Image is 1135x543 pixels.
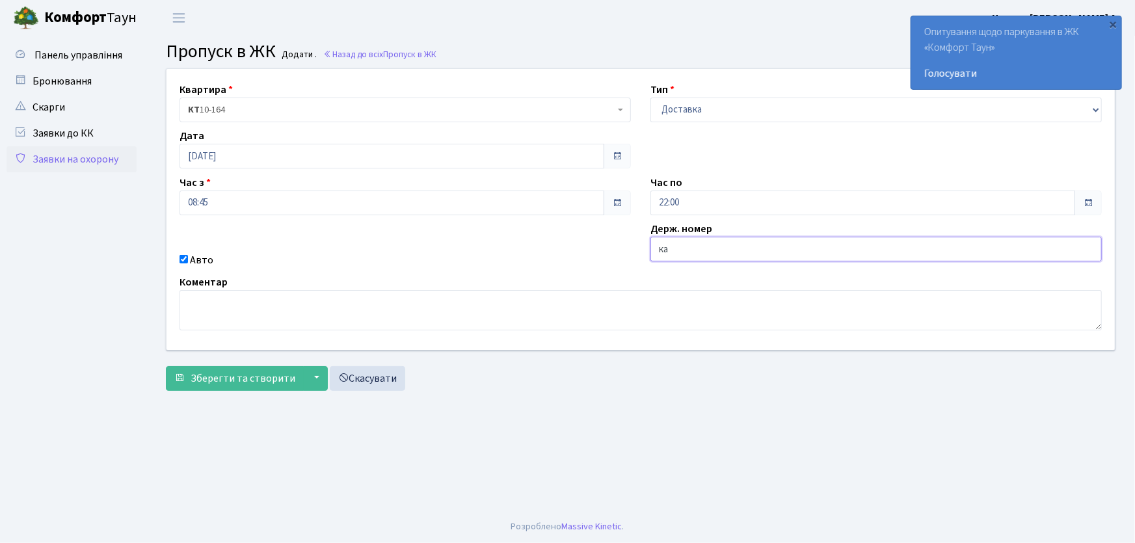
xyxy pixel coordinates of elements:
b: КТ [188,103,200,116]
label: Авто [190,252,213,268]
span: Пропуск в ЖК [383,48,436,60]
a: Скасувати [330,366,405,391]
div: × [1107,18,1120,31]
img: logo.png [13,5,39,31]
span: Пропуск в ЖК [166,38,276,64]
label: Час з [180,175,211,191]
a: Цитрус [PERSON_NAME] А. [992,10,1119,26]
div: Опитування щодо паркування в ЖК «Комфорт Таун» [911,16,1121,89]
b: Комфорт [44,7,107,28]
label: Час по [650,175,682,191]
div: Розроблено . [511,520,624,534]
span: Панель управління [34,48,122,62]
span: <b>КТ</b>&nbsp;&nbsp;&nbsp;&nbsp;10-164 [188,103,615,116]
a: Massive Kinetic [562,520,622,533]
a: Голосувати [924,66,1108,81]
button: Зберегти та створити [166,366,304,391]
small: Додати . [280,49,317,60]
a: Панель управління [7,42,137,68]
span: Зберегти та створити [191,371,295,386]
a: Скарги [7,94,137,120]
a: Бронювання [7,68,137,94]
label: Держ. номер [650,221,712,237]
label: Дата [180,128,204,144]
span: <b>КТ</b>&nbsp;&nbsp;&nbsp;&nbsp;10-164 [180,98,631,122]
a: Заявки до КК [7,120,137,146]
a: Заявки на охорону [7,146,137,172]
button: Переключити навігацію [163,7,195,29]
a: Назад до всіхПропуск в ЖК [323,48,436,60]
span: Таун [44,7,137,29]
b: Цитрус [PERSON_NAME] А. [992,11,1119,25]
input: AA0001AA [650,237,1102,261]
label: Квартира [180,82,233,98]
label: Коментар [180,274,228,290]
label: Тип [650,82,674,98]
